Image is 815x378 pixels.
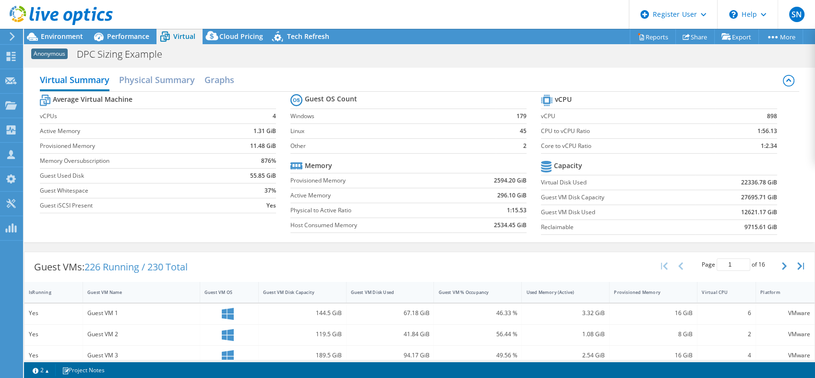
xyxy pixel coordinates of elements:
label: Host Consumed Memory [290,220,453,230]
label: Guest Used Disk [40,171,225,181]
span: Environment [41,32,83,41]
label: Core to vCPU Ratio [541,141,715,151]
label: Linux [290,126,495,136]
a: Reports [630,29,676,44]
label: Virtual Disk Used [541,178,695,187]
span: Tech Refresh [287,32,329,41]
div: Used Memory (Active) [526,289,593,295]
div: Yes [29,329,78,340]
div: Guest VM Name [87,289,184,295]
span: Performance [107,32,149,41]
b: 27695.71 GiB [741,193,777,202]
b: 37% [264,186,276,195]
div: Guest VM Disk Used [351,289,418,295]
label: Physical to Active Ratio [290,206,453,215]
div: Yes [29,350,78,361]
div: VMware [760,329,810,340]
b: 1:56.13 [757,126,777,136]
label: Guest iSCSI Present [40,201,225,210]
b: 179 [516,111,527,121]
a: More [758,29,803,44]
h1: DPC Sizing Example [72,49,177,60]
b: 45 [520,126,527,136]
div: 56.44 % [438,329,517,340]
b: 12621.17 GiB [741,207,777,217]
div: 4 [702,350,751,361]
b: 2534.45 GiB [494,220,527,230]
div: 2 [702,329,751,340]
span: SN [789,7,804,22]
div: 2.54 GiB [526,350,605,361]
div: 8 GiB [614,329,693,340]
div: Guest VMs: [24,252,197,282]
div: VMware [760,350,810,361]
div: Guest VM 2 [87,329,195,340]
a: Export [714,29,759,44]
b: Capacity [554,161,582,171]
label: vCPUs [40,111,225,121]
div: Virtual CPU [702,289,740,295]
div: 144.5 GiB [263,308,342,318]
h2: Virtual Summary [40,70,109,91]
div: 16 GiB [614,308,693,318]
b: Yes [266,201,276,210]
h2: Physical Summary [119,70,195,89]
span: Cloud Pricing [219,32,263,41]
div: 16 GiB [614,350,693,361]
b: 1:2.34 [761,141,777,151]
span: 16 [758,260,765,268]
div: IsRunning [29,289,67,295]
svg: \n [729,10,738,19]
div: Guest VM Disk Capacity [263,289,330,295]
div: 41.84 GiB [351,329,430,340]
b: 1.31 GiB [253,126,276,136]
label: Guest VM Disk Used [541,207,695,217]
div: 189.5 GiB [263,350,342,361]
label: Reclaimable [541,222,695,232]
b: 876% [261,156,276,166]
b: 2 [523,141,527,151]
span: 226 Running / 230 Total [84,260,188,273]
b: 4 [273,111,276,121]
div: 6 [702,308,751,318]
div: Yes [29,308,78,318]
label: Memory Oversubscription [40,156,225,166]
div: Provisioned Memory [614,289,681,295]
div: 49.56 % [438,350,517,361]
div: 1.08 GiB [526,329,605,340]
div: Guest VM % Occupancy [438,289,505,295]
b: 9715.61 GiB [744,222,777,232]
div: Platform [760,289,799,295]
label: Provisioned Memory [40,141,225,151]
b: 898 [767,111,777,121]
label: Other [290,141,495,151]
b: Guest OS Count [305,94,357,104]
label: Active Memory [290,191,453,200]
b: Average Virtual Machine [53,95,132,104]
label: Guest Whitespace [40,186,225,195]
b: 22336.78 GiB [741,178,777,187]
b: 1:15.53 [507,206,527,215]
b: Memory [305,161,332,171]
label: Guest VM Disk Capacity [541,193,695,202]
b: 55.85 GiB [250,171,276,181]
label: Provisioned Memory [290,176,453,185]
label: CPU to vCPU Ratio [541,126,715,136]
div: 46.33 % [438,308,517,318]
span: Virtual [173,32,195,41]
label: vCPU [541,111,715,121]
b: 11.48 GiB [250,141,276,151]
div: Guest VM 1 [87,308,195,318]
b: 296.10 GiB [497,191,527,200]
div: 119.5 GiB [263,329,342,340]
b: 2594.20 GiB [494,176,527,185]
span: Anonymous [31,49,68,59]
input: jump to page [717,258,750,271]
div: 3.32 GiB [526,308,605,318]
div: Guest VM 3 [87,350,195,361]
div: 67.18 GiB [351,308,430,318]
h2: Graphs [204,70,234,89]
a: 2 [26,364,56,376]
div: VMware [760,308,810,318]
label: Windows [290,111,495,121]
